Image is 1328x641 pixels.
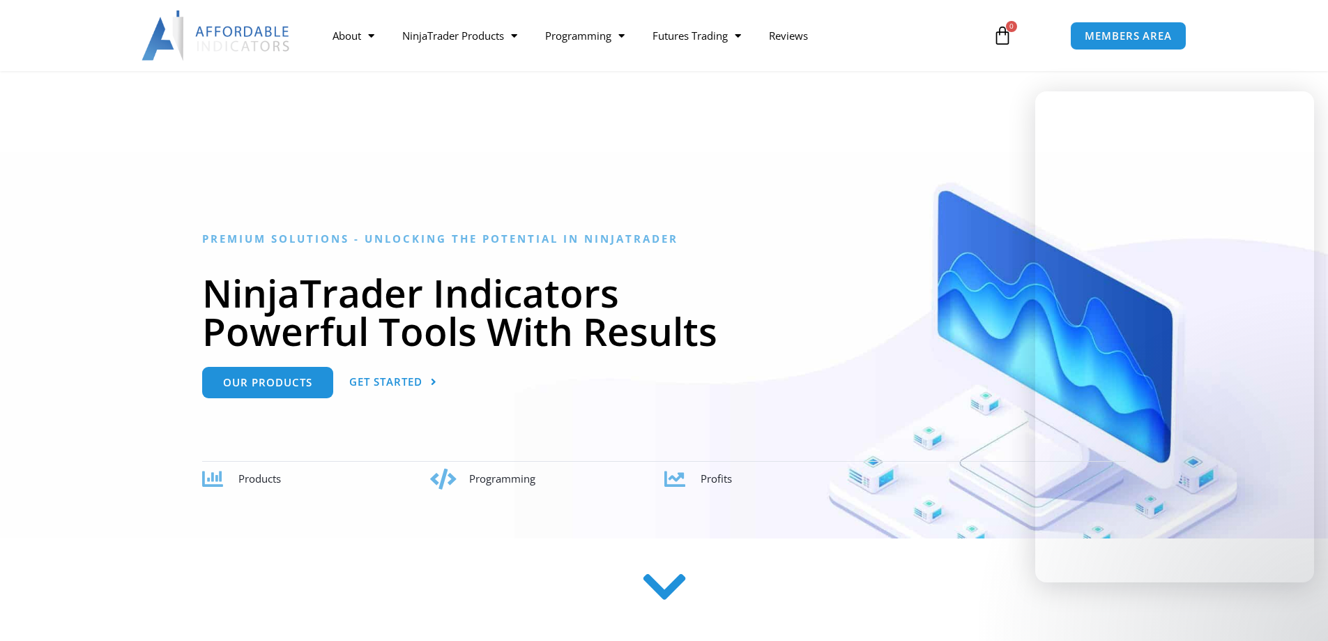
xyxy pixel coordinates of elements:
[238,472,281,485] span: Products
[469,472,535,485] span: Programming
[319,20,388,52] a: About
[1035,91,1314,582] iframe: Intercom live chat
[349,377,422,387] span: Get Started
[202,367,333,398] a: Our Products
[639,20,755,52] a: Futures Trading
[202,232,1126,246] h6: Premium Solutions - Unlocking the Potential in NinjaTrader
[1085,31,1172,41] span: MEMBERS AREA
[1070,22,1186,50] a: MEMBERS AREA
[531,20,639,52] a: Programming
[972,15,1033,56] a: 0
[142,10,291,61] img: LogoAI | Affordable Indicators – NinjaTrader
[755,20,822,52] a: Reviews
[701,472,732,485] span: Profits
[319,20,977,52] nav: Menu
[202,273,1126,350] h1: NinjaTrader Indicators Powerful Tools With Results
[223,377,312,388] span: Our Products
[349,367,437,398] a: Get Started
[388,20,531,52] a: NinjaTrader Products
[1281,594,1314,627] iframe: Intercom live chat
[1006,21,1017,32] span: 0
